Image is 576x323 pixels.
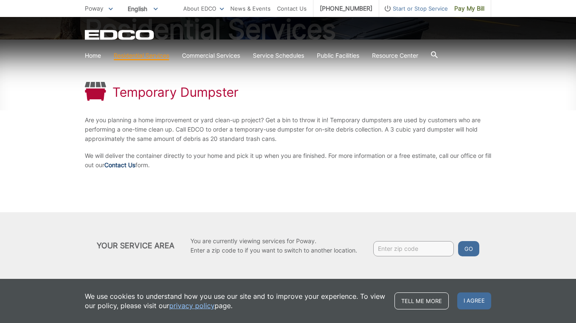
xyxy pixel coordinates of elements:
[372,51,418,60] a: Resource Center
[182,51,240,60] a: Commercial Services
[183,4,224,13] a: About EDCO
[85,292,386,310] p: We use cookies to understand how you use our site and to improve your experience. To view our pol...
[373,241,454,256] input: Enter zip code
[454,4,484,13] span: Pay My Bill
[277,4,307,13] a: Contact Us
[85,30,155,40] a: EDCD logo. Return to the homepage.
[85,51,101,60] a: Home
[317,51,359,60] a: Public Facilities
[190,236,357,255] p: You are currently viewing services for Poway. Enter a zip code to if you want to switch to anothe...
[104,160,135,170] a: Contact Us
[97,241,175,250] h2: Your Service Area
[114,51,169,60] a: Residential Services
[253,51,304,60] a: Service Schedules
[85,151,491,170] p: We will deliver the container directly to your home and pick it up when you are finished. For mor...
[121,2,164,16] span: English
[85,115,491,143] p: Are you planning a home improvement or yard clean-up project? Get a bin to throw it in! Temporary...
[457,292,491,309] span: I agree
[458,241,479,256] button: Go
[169,301,215,310] a: privacy policy
[394,292,449,309] a: Tell me more
[112,84,238,100] h1: Temporary Dumpster
[230,4,271,13] a: News & Events
[85,5,103,12] span: Poway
